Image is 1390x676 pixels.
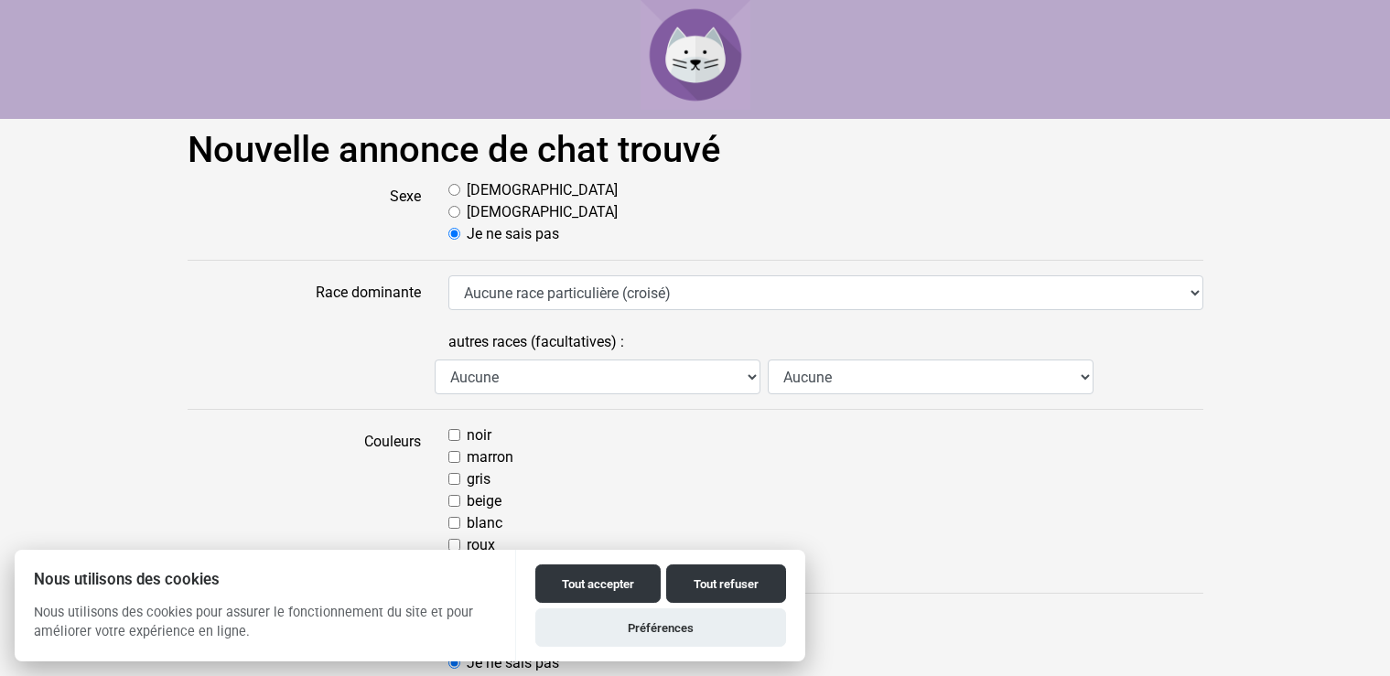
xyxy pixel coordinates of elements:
label: gris [467,468,490,490]
button: Tout refuser [666,564,786,603]
label: marron [467,446,513,468]
label: [DEMOGRAPHIC_DATA] [467,201,618,223]
label: roux [467,534,495,556]
input: [DEMOGRAPHIC_DATA] [448,206,460,218]
label: Race dominante [174,275,435,310]
input: Je ne sais pas [448,228,460,240]
label: [DEMOGRAPHIC_DATA] [467,179,618,201]
label: Je ne sais pas [467,652,559,674]
h1: Nouvelle annonce de chat trouvé [188,128,1203,172]
label: Je ne sais pas [467,223,559,245]
label: beige [467,490,501,512]
button: Tout accepter [535,564,661,603]
label: autres races (facultatives) : [448,325,624,359]
label: Couleurs [174,424,435,578]
label: noir [467,424,491,446]
h2: Nous utilisons des cookies [15,571,515,588]
input: [DEMOGRAPHIC_DATA] [448,184,460,196]
button: Préférences [535,608,786,647]
input: Je ne sais pas [448,657,460,669]
label: Sexe [174,179,435,245]
label: blanc [467,512,502,534]
p: Nous utilisons des cookies pour assurer le fonctionnement du site et pour améliorer votre expérie... [15,603,515,656]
